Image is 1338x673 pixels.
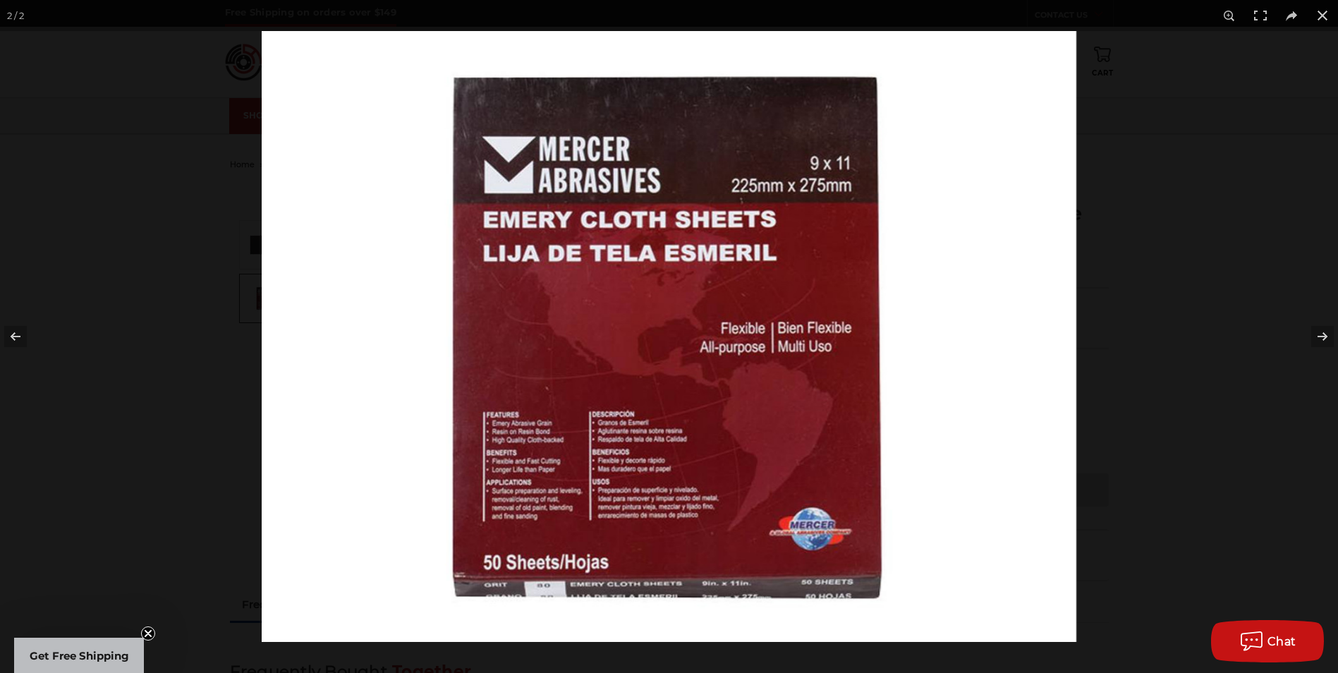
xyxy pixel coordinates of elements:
[30,649,129,662] span: Get Free Shipping
[1289,301,1338,372] button: Next (arrow right)
[14,638,144,673] div: Get Free ShippingClose teaser
[1211,620,1324,662] button: Chat
[141,626,155,641] button: Close teaser
[1267,635,1296,648] span: Chat
[262,31,1076,642] img: Emery_Cloth_Pack__47661.1570197367.jpg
